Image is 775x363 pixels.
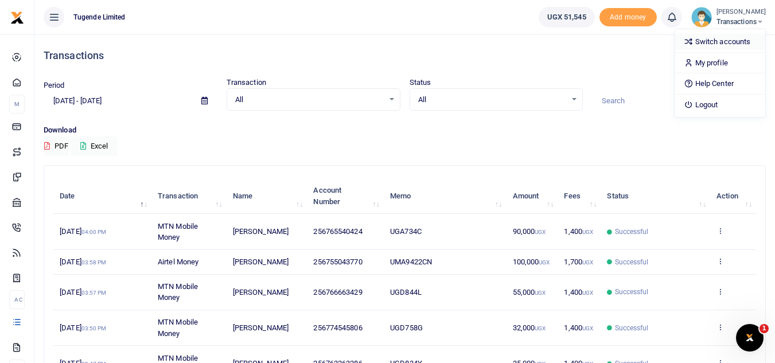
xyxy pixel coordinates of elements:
[410,77,431,88] label: Status
[535,325,546,331] small: UGX
[10,11,24,25] img: logo-small
[10,13,24,21] a: logo-small logo-large logo-large
[582,259,593,266] small: UGX
[582,229,593,235] small: UGX
[233,323,289,332] span: [PERSON_NAME]
[564,323,593,332] span: 1,400
[44,136,69,156] button: PDF
[513,227,546,236] span: 90,000
[534,7,599,28] li: Wallet ballance
[675,97,765,113] a: Logout
[390,257,432,266] span: UMA9422CN
[710,178,756,214] th: Action: activate to sort column ascending
[227,178,307,214] th: Name: activate to sort column ascending
[592,91,766,111] input: Search
[81,325,107,331] small: 03:50 PM
[675,76,765,92] a: Help Center
[313,288,362,296] span: 256766663429
[235,94,384,106] span: All
[615,257,649,267] span: Successful
[227,77,266,88] label: Transaction
[60,227,106,236] span: [DATE]
[513,288,546,296] span: 55,000
[599,8,657,27] li: Toup your wallet
[539,259,550,266] small: UGX
[615,227,649,237] span: Successful
[615,287,649,297] span: Successful
[71,136,118,156] button: Excel
[233,227,289,236] span: [PERSON_NAME]
[535,290,546,296] small: UGX
[44,91,192,111] input: select period
[69,12,130,22] span: Tugende Limited
[390,323,423,332] span: UGD758G
[558,178,601,214] th: Fees: activate to sort column ascending
[675,55,765,71] a: My profile
[81,290,107,296] small: 03:57 PM
[691,7,712,28] img: profile-user
[506,178,558,214] th: Amount: activate to sort column ascending
[390,227,422,236] span: UGA734C
[81,229,107,235] small: 04:00 PM
[313,323,362,332] span: 256774545806
[81,259,107,266] small: 03:58 PM
[233,257,289,266] span: [PERSON_NAME]
[513,323,546,332] span: 32,000
[691,7,766,28] a: profile-user [PERSON_NAME] Transactions
[716,7,766,17] small: [PERSON_NAME]
[60,257,106,266] span: [DATE]
[547,11,586,23] span: UGX 51,545
[44,49,766,62] h4: Transactions
[599,8,657,27] span: Add money
[151,178,227,214] th: Transaction: activate to sort column ascending
[158,318,198,338] span: MTN Mobile Money
[313,227,362,236] span: 256765540424
[716,17,766,27] span: Transactions
[675,34,765,50] a: Switch accounts
[158,282,198,302] span: MTN Mobile Money
[9,290,25,309] li: Ac
[539,7,595,28] a: UGX 51,545
[736,324,764,352] iframe: Intercom live chat
[44,80,65,91] label: Period
[60,323,106,332] span: [DATE]
[313,257,362,266] span: 256755043770
[390,288,422,296] span: UGD844L
[601,178,710,214] th: Status: activate to sort column ascending
[158,222,198,242] span: MTN Mobile Money
[535,229,546,235] small: UGX
[582,325,593,331] small: UGX
[564,227,593,236] span: 1,400
[564,257,593,266] span: 1,700
[9,95,25,114] li: M
[44,124,766,136] p: Download
[564,288,593,296] span: 1,400
[760,324,769,333] span: 1
[60,288,106,296] span: [DATE]
[599,12,657,21] a: Add money
[53,178,151,214] th: Date: activate to sort column descending
[418,94,567,106] span: All
[233,288,289,296] span: [PERSON_NAME]
[158,257,198,266] span: Airtel Money
[615,323,649,333] span: Successful
[582,290,593,296] small: UGX
[384,178,506,214] th: Memo: activate to sort column ascending
[513,257,550,266] span: 100,000
[307,178,384,214] th: Account Number: activate to sort column ascending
